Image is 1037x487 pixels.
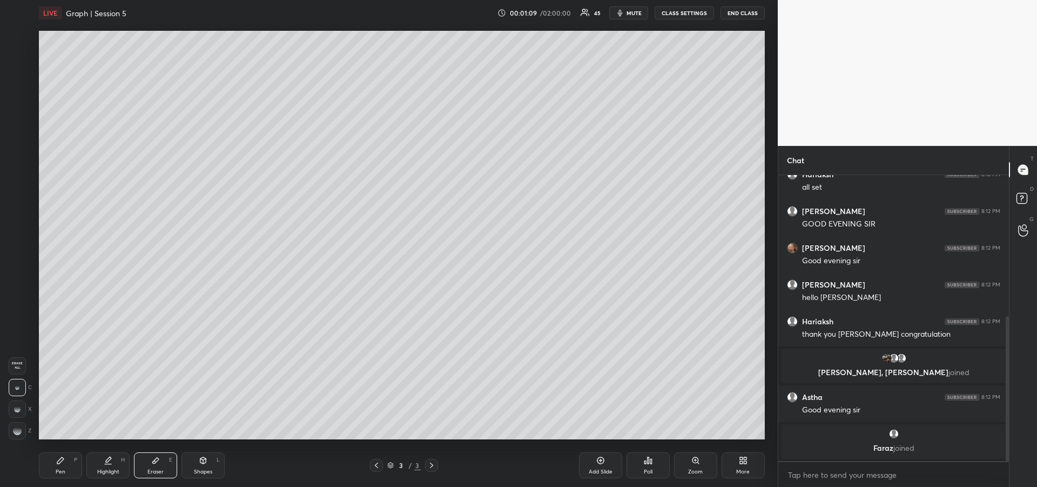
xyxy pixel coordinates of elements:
div: Poll [644,469,652,475]
div: GOOD EVENING SIR [802,219,1000,230]
p: [PERSON_NAME], [PERSON_NAME] [787,368,1000,377]
div: Good evening sir [802,405,1000,416]
div: hello [PERSON_NAME] [802,292,1000,303]
div: 8:12 PM [981,318,1000,325]
p: Chat [778,146,813,175]
h6: [PERSON_NAME] [802,206,865,216]
img: thumbnail.jpg [881,353,892,364]
div: LIVE [39,6,62,19]
div: Eraser [147,469,164,475]
img: 4P8fHbbgJtejmAAAAAElFTkSuQmCC [945,318,979,325]
div: L [217,457,220,463]
div: 3 [414,461,421,470]
div: 8:12 PM [981,282,1000,288]
p: Faraz [787,444,1000,452]
div: all set [802,182,1000,193]
div: Pen [56,469,65,475]
img: 4P8fHbbgJtejmAAAAAElFTkSuQmCC [945,394,979,401]
img: default.png [787,280,797,290]
div: grid [778,175,1009,461]
div: C [9,379,32,396]
img: 4P8fHbbgJtejmAAAAAElFTkSuQmCC [945,208,979,215]
div: X [9,401,32,418]
div: Highlight [97,469,119,475]
div: E [169,457,172,463]
button: mute [609,6,648,19]
img: default.png [888,353,899,364]
button: END CLASS [720,6,765,19]
h6: Hariaksh [802,317,833,326]
div: 8:12 PM [981,394,1000,401]
p: G [1029,215,1034,223]
div: Zoom [688,469,703,475]
img: thumbnail.jpg [787,243,797,253]
div: Add Slide [589,469,612,475]
h6: [PERSON_NAME] [802,280,865,290]
div: H [121,457,125,463]
h6: [PERSON_NAME] [802,243,865,253]
span: joined [893,443,914,453]
p: T [1031,155,1034,163]
span: Erase all [9,362,25,369]
div: P [74,457,77,463]
img: default.png [787,317,797,326]
span: joined [948,367,969,377]
img: 4P8fHbbgJtejmAAAAAElFTkSuQmCC [945,245,979,251]
div: 3 [396,462,407,469]
h4: Graph | Session 5 [66,8,126,18]
span: mute [627,9,642,17]
div: thank you [PERSON_NAME] congratulation [802,329,1000,340]
p: D [1030,185,1034,193]
div: 45 [594,10,601,16]
button: CLASS SETTINGS [655,6,714,19]
div: Good evening sir [802,256,1000,266]
img: default.png [888,429,899,439]
div: Shapes [194,469,212,475]
h6: Astha [802,392,823,402]
div: / [409,462,412,469]
div: More [736,469,750,475]
div: Z [9,422,31,439]
div: 8:12 PM [981,245,1000,251]
div: 8:12 PM [981,208,1000,215]
img: default.png [787,206,797,216]
img: default.png [896,353,907,364]
img: 4P8fHbbgJtejmAAAAAElFTkSuQmCC [945,282,979,288]
img: default.png [787,392,797,402]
